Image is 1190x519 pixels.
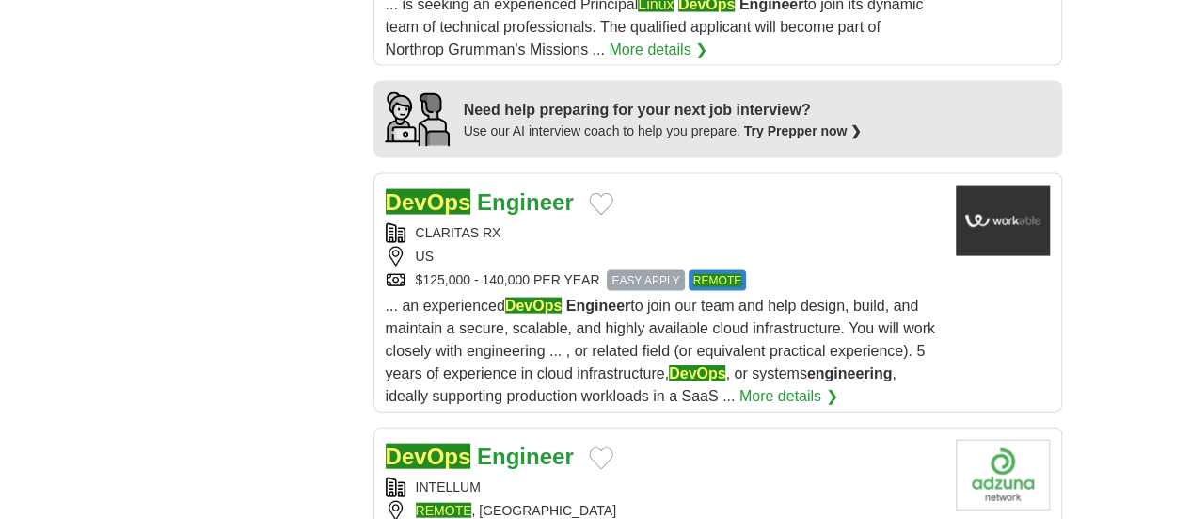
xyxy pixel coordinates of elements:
div: US [386,247,941,267]
strong: Engineer [477,444,574,469]
a: DevOps Engineer [386,189,574,215]
img: Company logo [956,440,1050,511]
div: CLARITAS RX [386,223,941,243]
em: REMOTE [416,503,472,518]
a: More details ❯ [609,39,707,61]
div: $125,000 - 140,000 PER YEAR [386,270,941,291]
strong: engineering [807,365,893,381]
a: More details ❯ [739,385,838,408]
a: Try Prepper now ❯ [744,123,863,138]
em: DevOps [386,189,471,215]
em: REMOTE [693,274,741,287]
img: Company logo [956,186,1050,256]
span: ... an experienced to join our team and help design, build, and maintain a secure, scalable, and ... [386,298,935,404]
span: EASY APPLY [607,270,684,291]
em: DevOps [505,298,562,314]
a: DevOps Engineer [386,444,574,469]
em: DevOps [669,365,725,381]
div: INTELLUM [386,478,941,497]
strong: Engineer [477,189,574,215]
button: Add to favorite jobs [589,193,613,216]
em: DevOps [386,444,471,469]
div: Use our AI interview coach to help you prepare. [464,122,863,141]
strong: Engineer [566,298,630,314]
button: Add to favorite jobs [589,447,613,470]
div: Need help preparing for your next job interview? [464,99,863,122]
